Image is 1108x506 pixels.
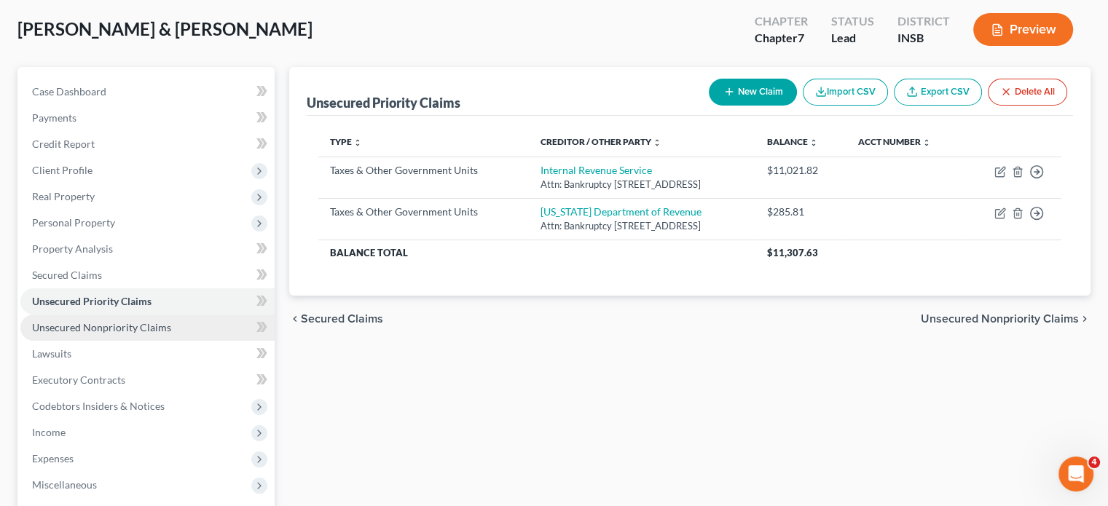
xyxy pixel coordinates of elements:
[301,313,383,325] span: Secured Claims
[541,205,702,218] a: [US_STATE] Department of Revenue
[831,13,874,30] div: Status
[1088,456,1100,468] span: 4
[1058,456,1093,491] iframe: Intercom live chat
[32,347,71,360] span: Lawsuits
[897,30,950,47] div: INSB
[767,247,818,258] span: $11,307.63
[20,105,275,131] a: Payments
[20,315,275,341] a: Unsecured Nonpriority Claims
[831,30,874,47] div: Lead
[897,13,950,30] div: District
[32,295,152,307] span: Unsecured Priority Claims
[809,138,818,147] i: unfold_more
[922,138,931,147] i: unfold_more
[20,131,275,157] a: Credit Report
[32,242,113,255] span: Property Analysis
[973,13,1073,46] button: Preview
[32,478,97,491] span: Miscellaneous
[32,452,74,465] span: Expenses
[32,321,171,333] span: Unsecured Nonpriority Claims
[32,85,106,98] span: Case Dashboard
[20,262,275,288] a: Secured Claims
[858,136,931,147] a: Acct Number unfold_more
[921,313,1091,325] button: Unsecured Nonpriority Claims chevron_right
[1079,313,1091,325] i: chevron_right
[330,136,362,147] a: Type unfold_more
[755,13,808,30] div: Chapter
[541,219,744,233] div: Attn: Bankruptcy [STREET_ADDRESS]
[330,205,517,219] div: Taxes & Other Government Units
[32,400,165,412] span: Codebtors Insiders & Notices
[755,30,808,47] div: Chapter
[289,313,383,325] button: chevron_left Secured Claims
[32,111,76,124] span: Payments
[653,138,661,147] i: unfold_more
[289,313,301,325] i: chevron_left
[767,163,835,178] div: $11,021.82
[307,94,460,111] div: Unsecured Priority Claims
[32,373,125,386] span: Executory Contracts
[32,216,115,229] span: Personal Property
[17,18,313,39] span: [PERSON_NAME] & [PERSON_NAME]
[767,136,818,147] a: Balance unfold_more
[541,136,661,147] a: Creditor / Other Party unfold_more
[541,178,744,191] div: Attn: Bankruptcy [STREET_ADDRESS]
[32,138,95,150] span: Credit Report
[32,190,95,202] span: Real Property
[921,313,1079,325] span: Unsecured Nonpriority Claims
[32,426,66,438] span: Income
[894,79,982,106] a: Export CSV
[20,79,275,105] a: Case Dashboard
[32,164,93,176] span: Client Profile
[709,79,797,106] button: New Claim
[20,236,275,262] a: Property Analysis
[988,79,1067,106] button: Delete All
[20,288,275,315] a: Unsecured Priority Claims
[798,31,804,44] span: 7
[330,163,517,178] div: Taxes & Other Government Units
[32,269,102,281] span: Secured Claims
[803,79,888,106] button: Import CSV
[767,205,835,219] div: $285.81
[318,240,755,266] th: Balance Total
[541,164,652,176] a: Internal Revenue Service
[20,341,275,367] a: Lawsuits
[20,367,275,393] a: Executory Contracts
[353,138,362,147] i: unfold_more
